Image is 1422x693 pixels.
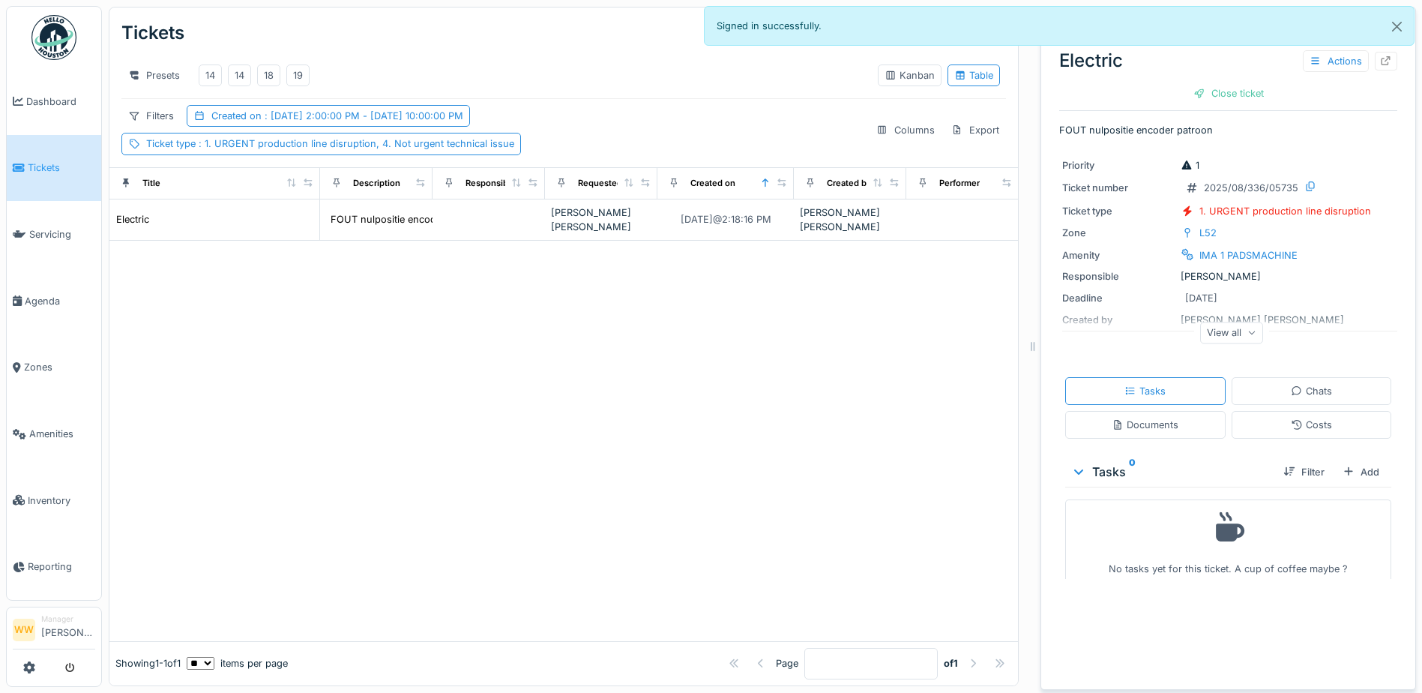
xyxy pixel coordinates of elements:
sup: 0 [1129,463,1136,481]
div: Manager [41,613,95,625]
span: : [DATE] 2:00:00 PM - [DATE] 10:00:00 PM [262,110,463,121]
p: FOUT nulpositie encoder patroon [1059,123,1397,137]
a: Servicing [7,201,101,268]
div: Signed in successfully. [704,6,1415,46]
div: Responsible [1062,269,1175,283]
div: View all [1200,322,1263,343]
li: [PERSON_NAME] [41,613,95,646]
span: Servicing [29,227,95,241]
div: Add [1337,462,1385,482]
div: Export [945,119,1006,141]
span: Agenda [25,294,95,308]
div: 19 [293,68,303,82]
div: Created on [211,109,463,123]
a: Agenda [7,268,101,334]
div: Created on [690,177,735,190]
div: [PERSON_NAME] [1062,269,1394,283]
div: Table [954,68,993,82]
div: 1 [1181,158,1199,172]
span: Zones [24,360,95,374]
div: IMA 1 PADSMACHINE [1199,248,1298,262]
div: Tickets [121,13,184,52]
li: WW [13,619,35,641]
span: Tickets [28,160,95,175]
div: Showing 1 - 1 of 1 [115,656,181,670]
div: Ticket number [1062,181,1175,195]
a: Amenities [7,400,101,467]
div: Tasks [1071,463,1271,481]
div: Ticket type [1062,204,1175,218]
div: Close ticket [1187,83,1270,103]
span: Reporting [28,559,95,574]
div: Documents [1112,418,1178,432]
div: Deadline [1062,291,1175,305]
div: Kanban [885,68,935,82]
div: Created by [827,177,872,190]
div: Filter [1277,462,1331,482]
div: 14 [235,68,244,82]
span: Dashboard [26,94,95,109]
div: Responsible [466,177,516,190]
div: items per page [187,656,288,670]
div: Description [353,177,400,190]
div: Columns [870,119,942,141]
div: 1. URGENT production line disruption [1199,204,1371,218]
span: : 1. URGENT production line disruption, 4. Not urgent technical issue [196,138,514,149]
div: Requested by [578,177,635,190]
div: Zone [1062,226,1175,240]
div: Actions [1303,50,1369,72]
div: [DATE] @ 2:18:16 PM [681,212,771,226]
div: Presets [121,64,187,86]
div: [PERSON_NAME] [PERSON_NAME] [800,205,900,234]
button: Close [1380,7,1414,46]
div: Title [142,177,160,190]
div: FOUT nulpositie encoder patroon [331,212,484,226]
div: Priority [1062,158,1175,172]
div: L52 [1199,226,1217,240]
a: Inventory [7,467,101,534]
div: Electric [116,212,149,226]
span: Amenities [29,427,95,441]
a: Reporting [7,534,101,601]
div: Costs [1291,418,1332,432]
div: [DATE] [1185,291,1217,305]
div: Ticket type [146,136,514,151]
div: 2025/08/336/05735 [1204,181,1298,195]
a: WW Manager[PERSON_NAME] [13,613,95,649]
a: Tickets [7,135,101,202]
a: Dashboard [7,68,101,135]
div: Filters [121,105,181,127]
div: [PERSON_NAME] [PERSON_NAME] [551,205,651,234]
div: 18 [264,68,274,82]
a: Zones [7,334,101,401]
div: Performer [939,177,980,190]
div: No tasks yet for this ticket. A cup of coffee maybe ? [1075,506,1382,576]
span: Inventory [28,493,95,508]
strong: of 1 [944,656,958,670]
img: Badge_color-CXgf-gQk.svg [31,15,76,60]
div: Page [776,656,798,670]
div: Chats [1291,384,1332,398]
div: Amenity [1062,248,1175,262]
div: Tasks [1124,384,1166,398]
div: 14 [205,68,215,82]
div: Electric [1059,47,1397,74]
